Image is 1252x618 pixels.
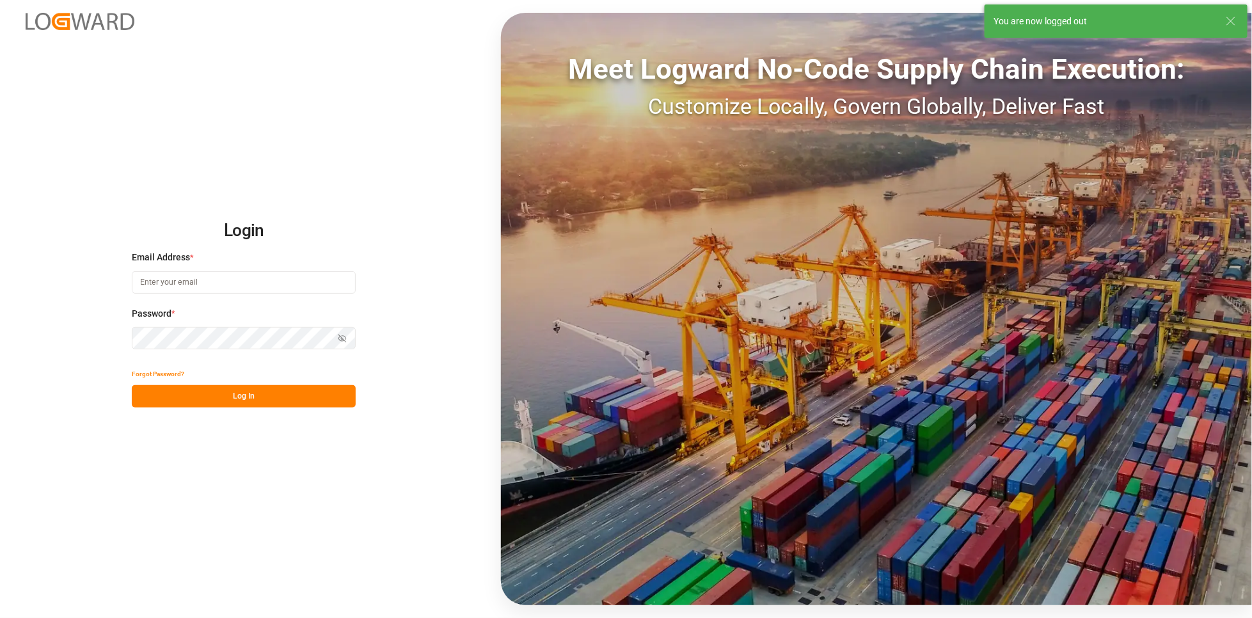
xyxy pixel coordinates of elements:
button: Log In [132,385,356,408]
button: Forgot Password? [132,363,184,385]
div: Customize Locally, Govern Globally, Deliver Fast [501,90,1252,123]
span: Email Address [132,251,190,264]
div: Meet Logward No-Code Supply Chain Execution: [501,48,1252,90]
img: Logward_new_orange.png [26,13,134,30]
span: Password [132,307,171,321]
div: You are now logged out [994,15,1214,28]
input: Enter your email [132,271,356,294]
h2: Login [132,210,356,251]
